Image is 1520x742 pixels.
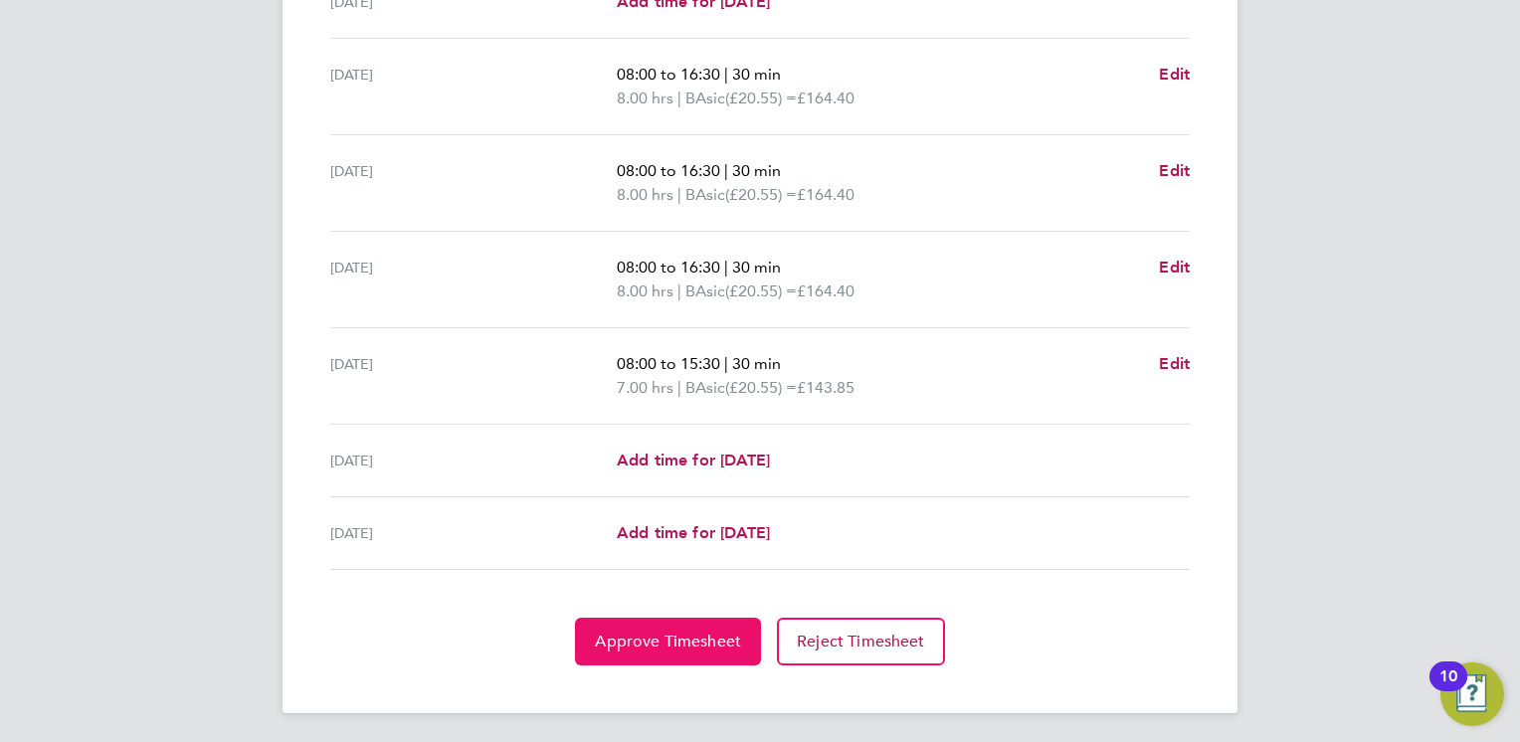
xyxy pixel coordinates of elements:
[797,632,925,651] span: Reject Timesheet
[617,523,770,542] span: Add time for [DATE]
[1159,258,1190,277] span: Edit
[617,258,720,277] span: 08:00 to 16:30
[575,618,761,665] button: Approve Timesheet
[797,281,855,300] span: £164.40
[330,159,617,207] div: [DATE]
[617,185,673,204] span: 8.00 hrs
[732,258,781,277] span: 30 min
[1159,354,1190,373] span: Edit
[617,354,720,373] span: 08:00 to 15:30
[617,521,770,545] a: Add time for [DATE]
[724,65,728,84] span: |
[330,256,617,303] div: [DATE]
[724,161,728,180] span: |
[732,354,781,373] span: 30 min
[677,185,681,204] span: |
[1159,63,1190,87] a: Edit
[330,63,617,110] div: [DATE]
[797,89,855,107] span: £164.40
[595,632,741,651] span: Approve Timesheet
[685,87,725,110] span: BAsic
[617,451,770,469] span: Add time for [DATE]
[1159,161,1190,180] span: Edit
[777,618,945,665] button: Reject Timesheet
[617,378,673,397] span: 7.00 hrs
[685,279,725,303] span: BAsic
[617,281,673,300] span: 8.00 hrs
[725,89,797,107] span: (£20.55) =
[1159,256,1190,279] a: Edit
[617,89,673,107] span: 8.00 hrs
[330,521,617,545] div: [DATE]
[330,449,617,472] div: [DATE]
[1159,352,1190,376] a: Edit
[797,185,855,204] span: £164.40
[725,185,797,204] span: (£20.55) =
[797,378,855,397] span: £143.85
[677,89,681,107] span: |
[330,352,617,400] div: [DATE]
[617,449,770,472] a: Add time for [DATE]
[1159,65,1190,84] span: Edit
[617,65,720,84] span: 08:00 to 16:30
[732,161,781,180] span: 30 min
[724,354,728,373] span: |
[732,65,781,84] span: 30 min
[724,258,728,277] span: |
[617,161,720,180] span: 08:00 to 16:30
[725,281,797,300] span: (£20.55) =
[677,378,681,397] span: |
[725,378,797,397] span: (£20.55) =
[685,376,725,400] span: BAsic
[1439,676,1457,702] div: 10
[685,183,725,207] span: BAsic
[1440,662,1504,726] button: Open Resource Center, 10 new notifications
[1159,159,1190,183] a: Edit
[677,281,681,300] span: |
